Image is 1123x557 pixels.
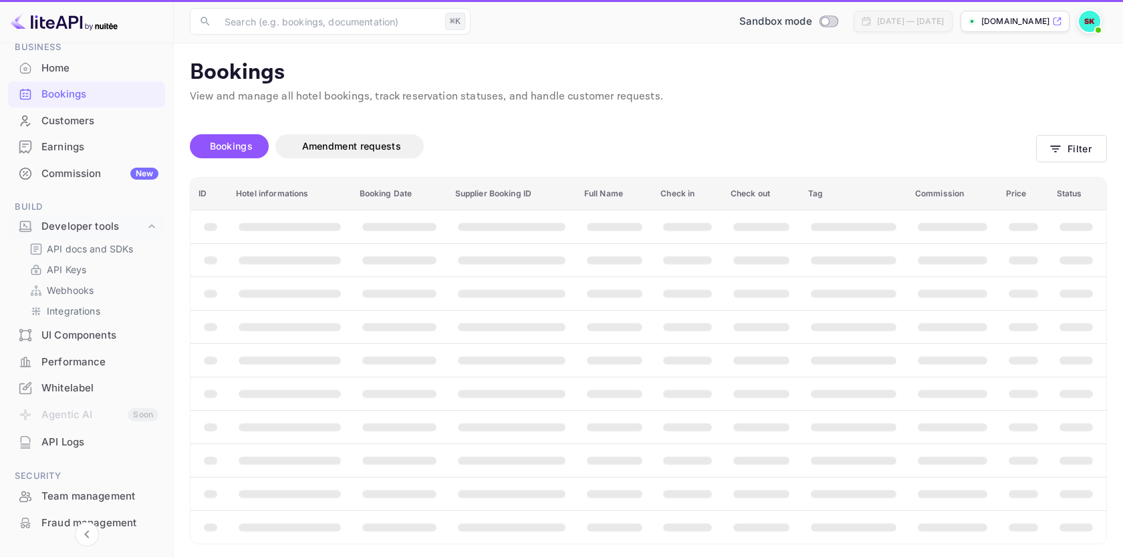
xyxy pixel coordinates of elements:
[8,108,165,133] a: Customers
[8,429,165,454] a: API Logs
[210,140,253,152] span: Bookings
[652,178,723,210] th: Check in
[8,323,165,347] a: UI Components
[8,484,165,510] div: Team management
[24,301,160,321] div: Integrations
[8,81,165,108] div: Bookings
[41,61,158,76] div: Home
[8,469,165,484] span: Security
[41,489,158,504] div: Team management
[24,239,160,258] div: API docs and SDKs
[8,484,165,508] a: Team management
[734,14,843,29] div: Switch to Production mode
[8,215,165,238] div: Developer tools
[191,178,228,210] th: ID
[352,178,447,210] th: Booking Date
[998,178,1049,210] th: Price
[447,178,576,210] th: Supplier Booking ID
[445,13,465,30] div: ⌘K
[190,134,1036,158] div: account-settings tabs
[29,242,154,256] a: API docs and SDKs
[8,55,165,80] a: Home
[41,87,158,102] div: Bookings
[47,262,86,276] p: API Keys
[981,15,1049,27] p: [DOMAIN_NAME]
[130,168,158,180] div: New
[190,89,1107,105] p: View and manage all hotel bookings, track reservation statuses, and handle customer requests.
[1079,11,1100,32] img: S k
[907,178,998,210] th: Commission
[8,200,165,214] span: Build
[8,40,165,55] span: Business
[41,140,158,155] div: Earnings
[190,59,1107,86] p: Bookings
[41,166,158,182] div: Commission
[228,178,352,210] th: Hotel informations
[8,134,165,159] a: Earnings
[217,8,440,35] input: Search (e.g. bookings, documentation)
[8,134,165,160] div: Earnings
[8,510,165,535] a: Fraud management
[75,522,99,546] button: Collapse navigation
[576,178,653,210] th: Full Name
[41,381,158,396] div: Whitelabel
[8,349,165,374] a: Performance
[41,435,158,450] div: API Logs
[1036,135,1107,162] button: Filter
[47,283,94,297] p: Webhooks
[8,375,165,401] div: Whitelabel
[41,114,158,129] div: Customers
[8,81,165,106] a: Bookings
[1049,178,1106,210] th: Status
[8,510,165,536] div: Fraud management
[877,15,944,27] div: [DATE] — [DATE]
[191,178,1106,544] table: booking table
[11,11,118,32] img: LiteAPI logo
[8,349,165,375] div: Performance
[8,108,165,134] div: Customers
[29,283,154,297] a: Webhooks
[800,178,907,210] th: Tag
[47,242,134,256] p: API docs and SDKs
[302,140,401,152] span: Amendment requests
[8,429,165,455] div: API Logs
[47,304,100,318] p: Integrations
[24,281,160,300] div: Webhooks
[29,262,154,276] a: API Keys
[8,161,165,187] div: CommissionNew
[8,323,165,349] div: UI Components
[29,304,154,318] a: Integrations
[739,14,812,29] span: Sandbox mode
[723,178,800,210] th: Check out
[41,328,158,343] div: UI Components
[8,375,165,400] a: Whitelabel
[41,516,158,531] div: Fraud management
[41,219,145,234] div: Developer tools
[41,355,158,370] div: Performance
[24,260,160,279] div: API Keys
[8,161,165,186] a: CommissionNew
[8,55,165,81] div: Home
